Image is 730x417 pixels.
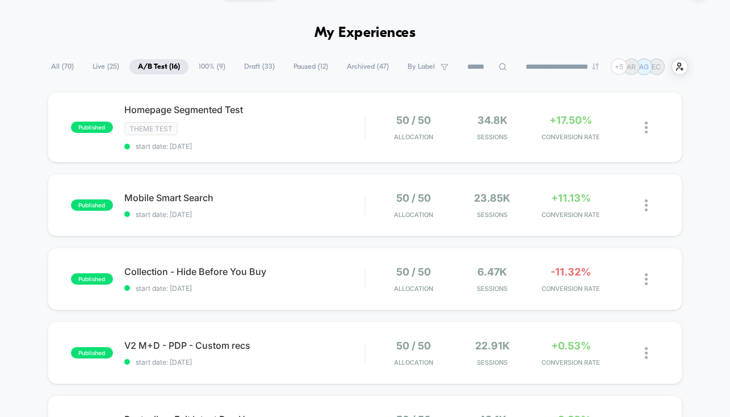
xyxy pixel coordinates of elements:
[408,62,435,71] span: By Label
[551,340,591,352] span: +0.53%
[645,273,648,285] img: close
[592,63,599,70] img: end
[477,114,507,126] span: 34.8k
[456,358,529,366] span: Sessions
[396,340,431,352] span: 50 / 50
[124,192,365,203] span: Mobile Smart Search
[394,133,433,141] span: Allocation
[394,285,433,293] span: Allocation
[124,142,365,151] span: start date: [DATE]
[534,358,607,366] span: CONVERSION RATE
[456,211,529,219] span: Sessions
[338,59,397,74] span: Archived ( 47 )
[645,347,648,359] img: close
[534,285,607,293] span: CONVERSION RATE
[43,59,82,74] span: All ( 70 )
[124,340,365,351] span: V2 M+D - PDP - Custom recs
[124,104,365,115] span: Homepage Segmented Test
[551,266,591,278] span: -11.32%
[129,59,188,74] span: A/B Test ( 16 )
[645,199,648,211] img: close
[285,59,337,74] span: Paused ( 12 )
[477,266,507,278] span: 6.47k
[190,59,234,74] span: 100% ( 9 )
[124,284,365,293] span: start date: [DATE]
[396,192,431,204] span: 50 / 50
[474,192,510,204] span: 23.85k
[394,211,433,219] span: Allocation
[124,266,365,277] span: Collection - Hide Before You Buy
[124,210,365,219] span: start date: [DATE]
[534,211,607,219] span: CONVERSION RATE
[652,62,661,71] p: EC
[639,62,649,71] p: AG
[534,133,607,141] span: CONVERSION RATE
[124,358,365,366] span: start date: [DATE]
[71,347,113,358] span: published
[314,25,416,41] h1: My Experiences
[475,340,510,352] span: 22.91k
[456,285,529,293] span: Sessions
[551,192,591,204] span: +11.13%
[394,358,433,366] span: Allocation
[124,122,178,135] span: Theme Test
[611,59,627,75] div: + 5
[236,59,283,74] span: Draft ( 33 )
[396,266,431,278] span: 50 / 50
[396,114,431,126] span: 50 / 50
[84,59,128,74] span: Live ( 25 )
[456,133,529,141] span: Sessions
[627,62,636,71] p: AR
[71,122,113,133] span: published
[645,122,648,134] img: close
[549,114,592,126] span: +17.50%
[71,199,113,211] span: published
[71,273,113,285] span: published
